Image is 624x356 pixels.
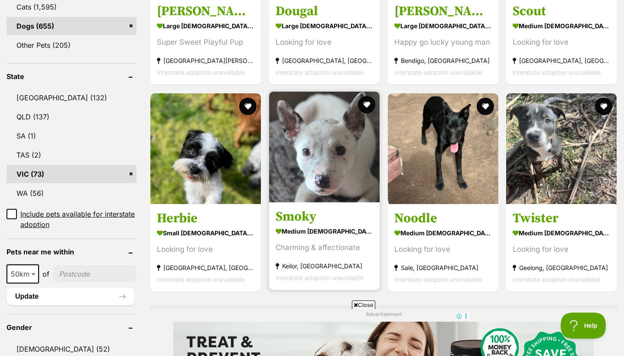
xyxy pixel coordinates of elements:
[157,69,245,76] span: Interstate adoption unavailable
[150,93,261,204] img: Herbie - Maltese x Shih Tzu Dog
[7,268,38,280] span: 50km
[6,288,134,305] button: Update
[276,3,373,20] h3: Dougal
[276,274,364,281] span: Interstate adoption unavailable
[20,209,136,230] span: Include pets available for interstate adoption
[42,269,49,279] span: of
[157,37,254,49] div: Super Sweet Playful Pup
[276,208,373,225] h3: Smoky
[513,37,610,49] div: Looking for love
[394,262,492,274] strong: Sale, [GEOGRAPHIC_DATA]
[394,227,492,239] strong: medium [DEMOGRAPHIC_DATA] Dog
[6,248,136,256] header: Pets near me within
[388,204,498,292] a: Noodle medium [DEMOGRAPHIC_DATA] Dog Looking for love Sale, [GEOGRAPHIC_DATA] Interstate adoption...
[595,98,612,115] button: favourite
[6,108,136,126] a: QLD (137)
[6,209,136,230] a: Include pets available for interstate adoption
[513,3,610,20] h3: Scout
[6,73,136,80] header: State
[394,37,492,49] div: Happy go lucky young man
[394,3,492,20] h3: [PERSON_NAME]
[561,313,607,339] iframe: Help Scout Beacon - Open
[157,262,254,274] strong: [GEOGRAPHIC_DATA], [GEOGRAPHIC_DATA]
[513,210,610,227] h3: Twister
[352,300,375,309] span: Close
[157,210,254,227] h3: Herbie
[6,127,136,145] a: SA (1)
[506,204,617,292] a: Twister medium [DEMOGRAPHIC_DATA] Dog Looking for love Geelong, [GEOGRAPHIC_DATA] Interstate adop...
[6,184,136,202] a: WA (56)
[394,244,492,255] div: Looking for love
[513,276,601,283] span: Interstate adoption unavailable
[394,210,492,227] h3: Noodle
[157,227,254,239] strong: small [DEMOGRAPHIC_DATA] Dog
[394,55,492,67] strong: Bendigo, [GEOGRAPHIC_DATA]
[154,313,470,352] iframe: Advertisement
[513,227,610,239] strong: medium [DEMOGRAPHIC_DATA] Dog
[276,260,373,272] strong: Keilor, [GEOGRAPHIC_DATA]
[276,69,364,76] span: Interstate adoption unavailable
[358,96,375,113] button: favourite
[157,244,254,255] div: Looking for love
[394,20,492,33] strong: large [DEMOGRAPHIC_DATA] Dog
[6,17,136,35] a: Dogs (655)
[157,3,254,20] h3: [PERSON_NAME]
[6,146,136,164] a: TAS (2)
[276,55,373,67] strong: [GEOGRAPHIC_DATA], [GEOGRAPHIC_DATA]
[6,36,136,54] a: Other Pets (205)
[513,262,610,274] strong: Geelong, [GEOGRAPHIC_DATA]
[394,69,482,76] span: Interstate adoption unavailable
[53,266,136,282] input: postcode
[6,89,136,107] a: [GEOGRAPHIC_DATA] (132)
[276,37,373,49] div: Looking for love
[157,20,254,33] strong: large [DEMOGRAPHIC_DATA] Dog
[513,244,610,255] div: Looking for love
[388,93,498,204] img: Noodle - Kelpie x Border Collie Dog
[6,165,136,183] a: VIC (73)
[513,55,610,67] strong: [GEOGRAPHIC_DATA], [GEOGRAPHIC_DATA]
[269,92,380,202] img: Smoky - Australian Cattle Dog
[394,276,482,283] span: Interstate adoption unavailable
[513,69,601,76] span: Interstate adoption unavailable
[6,264,39,283] span: 50km
[150,204,261,292] a: Herbie small [DEMOGRAPHIC_DATA] Dog Looking for love [GEOGRAPHIC_DATA], [GEOGRAPHIC_DATA] Interst...
[506,93,617,204] img: Twister - Border Collie x Staffordshire Bull Terrier x Jack Russell Terrier Dog
[269,202,380,290] a: Smoky medium [DEMOGRAPHIC_DATA] Dog Charming & affectionate Keilor, [GEOGRAPHIC_DATA] Interstate ...
[157,276,245,283] span: Interstate adoption unavailable
[476,98,494,115] button: favourite
[157,55,254,67] strong: [GEOGRAPHIC_DATA][PERSON_NAME][GEOGRAPHIC_DATA]
[6,323,136,331] header: Gender
[276,242,373,254] div: Charming & affectionate
[239,98,257,115] button: favourite
[276,20,373,33] strong: large [DEMOGRAPHIC_DATA] Dog
[276,225,373,237] strong: medium [DEMOGRAPHIC_DATA] Dog
[513,20,610,33] strong: medium [DEMOGRAPHIC_DATA] Dog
